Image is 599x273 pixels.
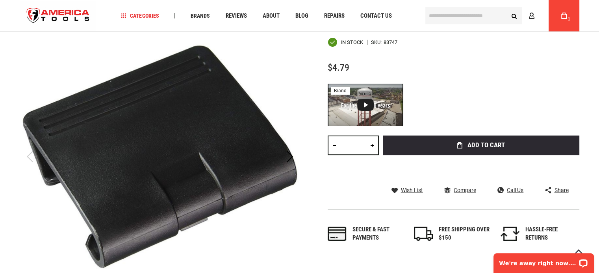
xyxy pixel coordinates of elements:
span: Categories [121,13,159,18]
a: About [259,11,283,21]
iframe: Secure express checkout frame [381,158,581,180]
a: Reviews [222,11,250,21]
span: $4.79 [328,62,349,73]
span: 1 [568,17,570,21]
a: Brands [187,11,213,21]
span: Contact Us [360,13,391,19]
span: Call Us [507,187,523,193]
span: Repairs [324,13,344,19]
a: Blog [291,11,312,21]
div: 83747 [384,40,397,45]
a: Contact Us [356,11,395,21]
div: HASSLE-FREE RETURNS [525,225,577,242]
div: Secure & fast payments [352,225,404,242]
span: Brands [190,13,210,18]
iframe: LiveChat chat widget [488,248,599,273]
span: Add to Cart [467,142,505,148]
button: Add to Cart [383,136,579,155]
a: Wish List [391,187,423,194]
strong: SKU [371,40,384,45]
a: Repairs [320,11,348,21]
span: Blog [295,13,308,19]
a: Compare [444,187,476,194]
span: About [262,13,279,19]
span: Share [554,187,568,193]
img: returns [501,227,519,241]
a: Call Us [497,187,523,194]
span: Compare [454,187,476,193]
div: Availability [328,37,363,47]
img: America Tools [20,1,96,31]
img: shipping [414,227,433,241]
button: Search [507,8,522,23]
img: payments [328,227,347,241]
a: Categories [117,11,162,21]
span: In stock [341,40,363,45]
a: store logo [20,1,96,31]
span: Reviews [225,13,247,19]
span: Wish List [401,187,423,193]
div: FREE SHIPPING OVER $150 [439,225,490,242]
